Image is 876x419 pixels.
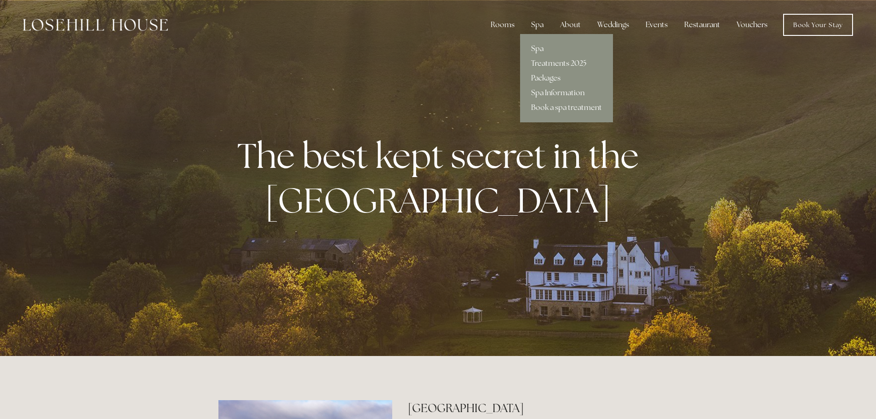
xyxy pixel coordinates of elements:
[524,16,551,34] div: Spa
[677,16,727,34] div: Restaurant
[520,100,613,115] a: Book a spa treatment
[483,16,522,34] div: Rooms
[23,19,168,31] img: Losehill House
[520,56,613,71] a: Treatments 2025
[638,16,675,34] div: Events
[520,86,613,100] a: Spa Information
[520,71,613,86] a: Packages
[520,41,613,56] a: Spa
[553,16,588,34] div: About
[408,400,658,416] h2: [GEOGRAPHIC_DATA]
[729,16,775,34] a: Vouchers
[590,16,636,34] div: Weddings
[783,14,853,36] a: Book Your Stay
[237,133,646,223] strong: The best kept secret in the [GEOGRAPHIC_DATA]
